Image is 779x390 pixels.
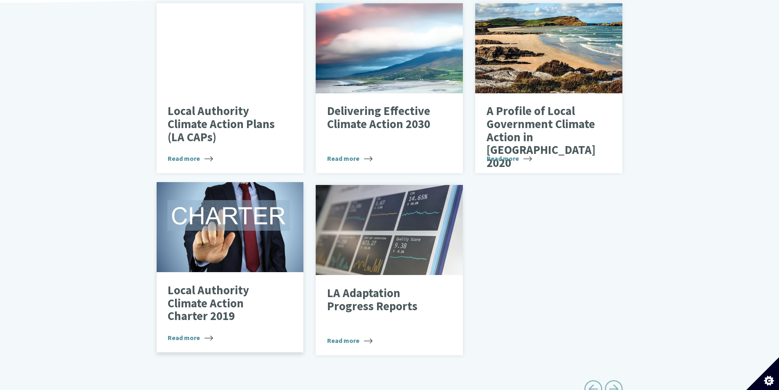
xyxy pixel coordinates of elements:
[168,333,213,343] span: Read more
[168,105,280,144] p: Local Authority Climate Action Plans (LA CAPs)
[157,3,304,174] a: Local Authority Climate Action Plans (LA CAPs) Read more
[487,105,599,169] p: A Profile of Local Government Climate Action in [GEOGRAPHIC_DATA] 2020
[475,3,622,174] a: A Profile of Local Government Climate Action in [GEOGRAPHIC_DATA] 2020 Read more
[327,287,440,313] p: LA Adaptation Progress Reports
[487,153,532,163] span: Read more
[316,185,463,355] a: LA Adaptation Progress Reports Read more
[746,357,779,390] button: Set cookie preferences
[327,153,373,163] span: Read more
[316,3,463,174] a: Delivering Effective Climate Action 2030 Read more
[168,284,280,323] p: Local Authority Climate Action Charter 2019
[157,182,304,352] a: Local Authority Climate Action Charter 2019 Read more
[168,153,213,163] span: Read more
[327,336,373,345] span: Read more
[327,105,440,131] p: Delivering Effective Climate Action 2030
